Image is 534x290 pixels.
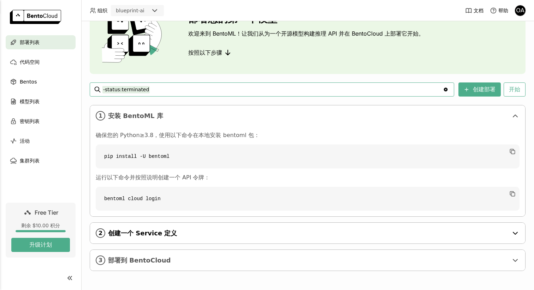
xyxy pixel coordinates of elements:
[6,114,76,128] a: 密钥列表
[116,7,144,14] div: blueprint-ai
[465,7,483,14] a: 文档
[90,105,525,126] div: 1安装 BentoML 库
[474,7,483,14] span: 文档
[458,82,501,97] button: 创建部署
[96,144,520,168] code: pip install -U bentoml
[97,7,107,14] span: 组织
[20,137,30,145] span: 活动
[6,35,76,49] a: 部署列表
[96,255,105,265] i: 3
[20,117,40,125] span: 密钥列表
[108,257,508,264] span: 部署到 BentoCloud
[6,203,76,258] a: Free Tier剩余 $10.00 积分升级计划
[20,156,40,165] span: 集群列表
[108,229,508,237] span: 创建一个 Service 定义
[11,222,70,229] div: 剩余 $10.00 积分
[96,228,105,238] i: 2
[90,223,525,243] div: 2创建一个 Service 定义
[20,97,40,106] span: 模型列表
[20,58,40,66] span: 代码空间
[498,7,508,14] span: 帮助
[504,82,526,97] button: 开始
[20,38,40,47] span: 部署列表
[6,134,76,148] a: 活动
[188,30,424,37] p: 欢迎来到 BentoML！让我们从为一个开源模型构建推理 API 并在 BentoCloud 上部署它开始。
[515,5,526,16] div: OnlyKit Alex
[10,10,61,24] img: logo
[515,5,526,16] div: OA
[90,250,525,271] div: 3部署到 BentoCloud
[11,238,70,252] button: 升级计划
[6,55,76,69] a: 代码空间
[443,87,449,92] svg: Clear value
[96,187,520,211] code: bentoml cloud login
[188,49,222,56] span: 按照以下步骤
[102,84,443,95] input: 搜索
[35,209,58,216] span: Free Tier
[490,7,508,14] div: 帮助
[6,154,76,168] a: 集群列表
[6,75,76,89] a: Bentos
[145,7,146,14] input: Selected blueprint-ai.
[96,174,520,181] p: 运行以下命令并按照说明创建一个 API 令牌：
[188,13,424,24] h3: 部署您的第一个模型
[96,111,105,121] i: 1
[6,94,76,109] a: 模型列表
[95,10,171,63] img: cover onboarding
[96,132,520,139] p: 确保您的 Python≥3.8，使用以下命令在本地安装 bentoml 包：
[108,112,508,120] span: 安装 BentoML 库
[20,78,37,86] span: Bentos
